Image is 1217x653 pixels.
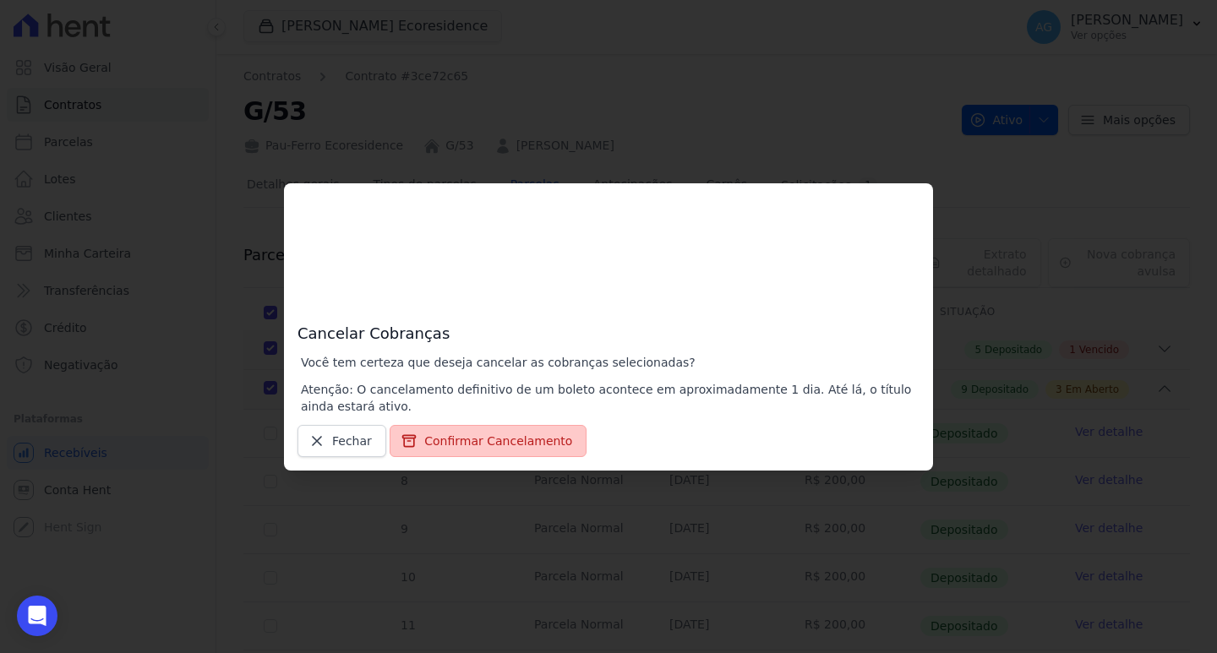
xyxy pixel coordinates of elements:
p: Você tem certeza que deseja cancelar as cobranças selecionadas? [301,354,920,371]
span: Fechar [332,433,372,449]
button: Confirmar Cancelamento [390,425,587,457]
div: Open Intercom Messenger [17,596,57,636]
h3: Cancelar Cobranças [297,197,920,344]
a: Fechar [297,425,386,457]
p: Atenção: O cancelamento definitivo de um boleto acontece em aproximadamente 1 dia. Até lá, o títu... [301,381,920,415]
